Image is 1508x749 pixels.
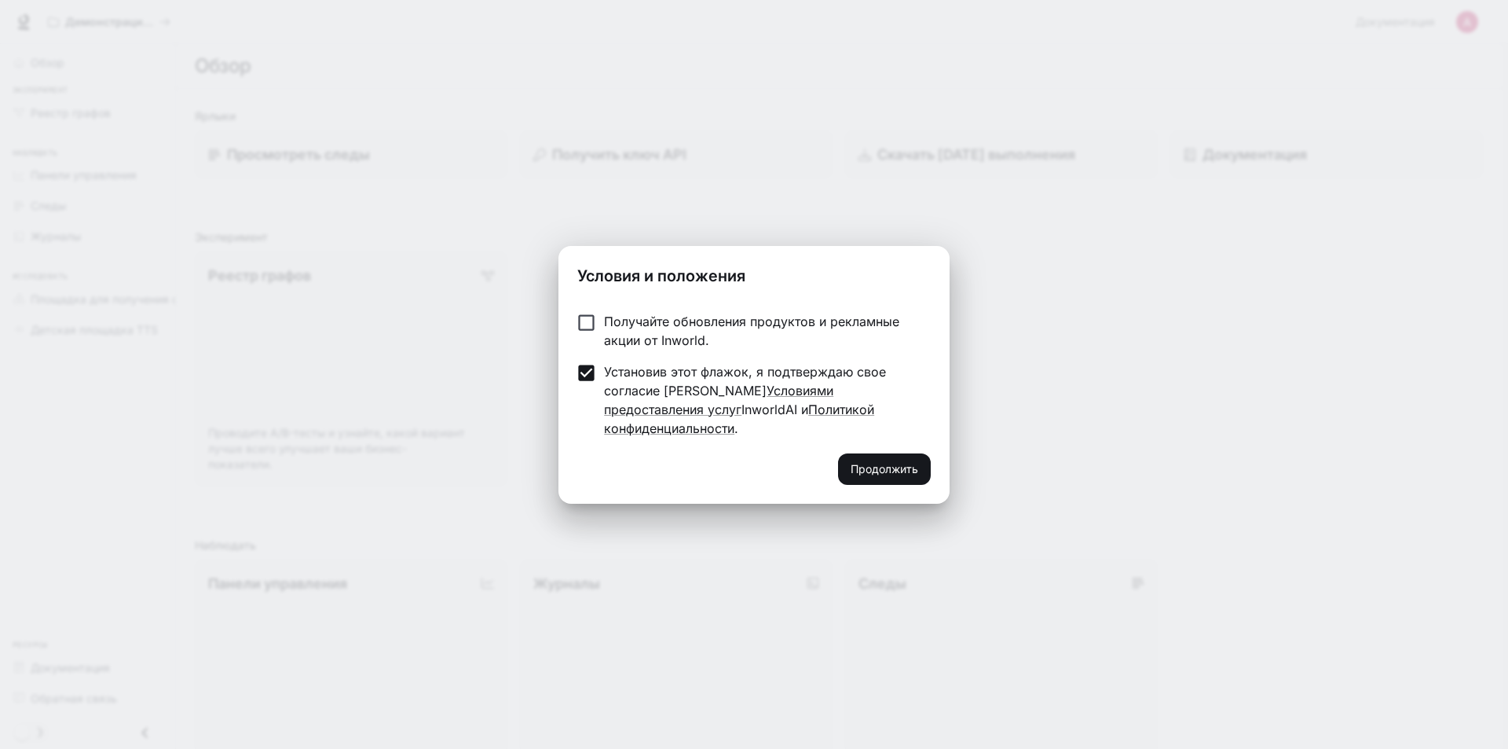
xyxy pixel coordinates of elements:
button: Продолжить [838,453,931,485]
font: . [734,420,738,436]
font: Условия и положения [577,266,745,285]
a: Политикой конфиденциальности [604,402,874,436]
font: Продолжить [851,462,918,475]
font: Получайте обновления продуктов и рекламные акции от Inworld. [604,314,899,348]
a: Условиями предоставления услуг [604,383,833,417]
font: InworldAI и [741,402,808,417]
font: Установив этот флажок, я подтверждаю свое согласие [PERSON_NAME] [604,364,886,398]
